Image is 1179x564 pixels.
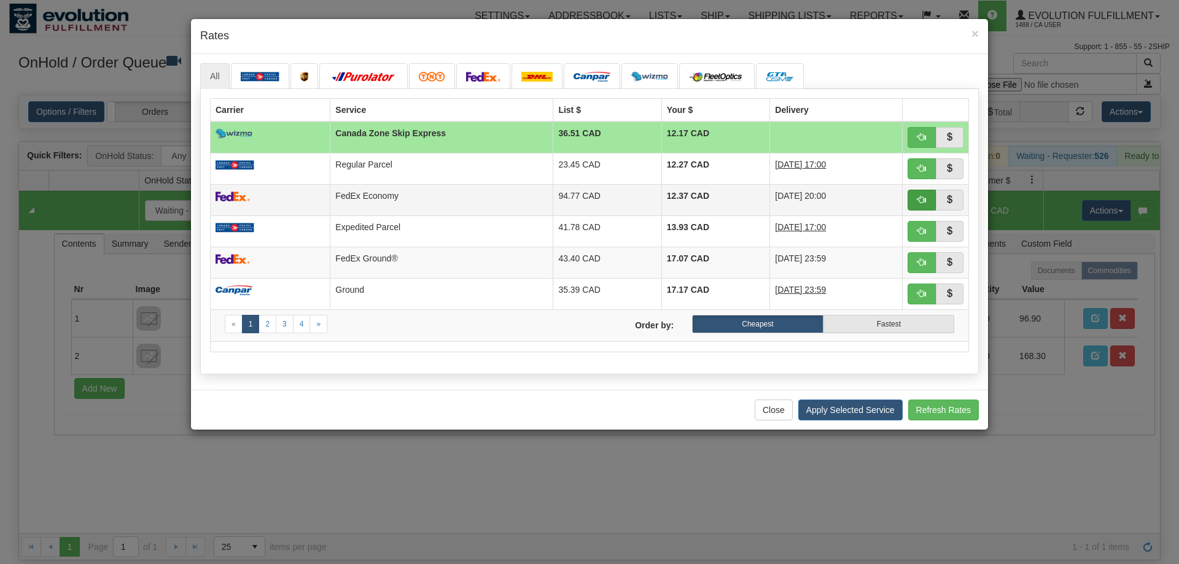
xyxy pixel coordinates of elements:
td: Expedited Parcel [330,215,553,247]
img: Canada_post.png [216,223,254,233]
img: FedEx.png [466,72,500,82]
img: FedEx.png [216,254,250,264]
button: Apply Selected Service [798,400,903,420]
td: Ground [330,278,553,309]
th: Delivery [770,98,903,122]
td: 2 Days [770,215,903,247]
span: [DATE] 17:00 [775,160,826,169]
a: 2 [259,315,276,333]
span: « [232,320,236,328]
td: 13.93 CAD [661,215,769,247]
td: 1 Day [770,278,903,309]
button: Close [971,27,979,40]
img: campar.png [216,285,252,295]
td: 17.17 CAD [661,278,769,309]
a: 3 [276,315,294,333]
label: Cheapest [692,315,823,333]
td: 3 Days [770,153,903,184]
td: 12.17 CAD [661,122,769,153]
span: » [316,320,321,328]
span: [DATE] 23:59 [775,253,826,263]
a: Previous [225,315,243,333]
a: All [200,63,230,89]
th: List $ [553,98,661,122]
td: 94.77 CAD [553,184,661,215]
td: 35.39 CAD [553,278,661,309]
label: Fastest [823,315,954,333]
img: Canada_post.png [241,72,279,82]
button: Refresh Rates [908,400,979,420]
th: Your $ [661,98,769,122]
img: Canada_post.png [216,160,254,170]
a: 1 [242,315,260,333]
img: CarrierLogo_10191.png [766,72,794,82]
th: Service [330,98,553,122]
td: 12.27 CAD [661,153,769,184]
h4: Rates [200,28,979,44]
td: 43.40 CAD [553,247,661,278]
img: wizmo.png [631,72,668,82]
label: Order by: [589,315,683,331]
img: dhl.png [521,72,553,82]
img: ups.png [300,72,309,82]
td: Regular Parcel [330,153,553,184]
a: 4 [293,315,311,333]
img: tnt.png [419,72,445,82]
img: campar.png [574,72,610,82]
td: 17.07 CAD [661,247,769,278]
td: 41.78 CAD [553,215,661,247]
td: FedEx Ground® [330,247,553,278]
button: Close [755,400,793,420]
img: CarrierLogo_10182.png [689,72,745,82]
span: [DATE] 17:00 [775,222,826,232]
td: 12.37 CAD [661,184,769,215]
span: × [971,26,979,41]
td: Canada Zone Skip Express [330,122,553,153]
span: [DATE] 20:00 [775,191,826,201]
img: purolator.png [329,72,398,82]
span: [DATE] 23:59 [775,285,826,295]
img: FedEx.png [216,191,250,201]
td: 23.45 CAD [553,153,661,184]
img: wizmo.png [216,129,252,139]
a: Next [309,315,327,333]
td: FedEx Economy [330,184,553,215]
th: Carrier [211,98,330,122]
td: 36.51 CAD [553,122,661,153]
